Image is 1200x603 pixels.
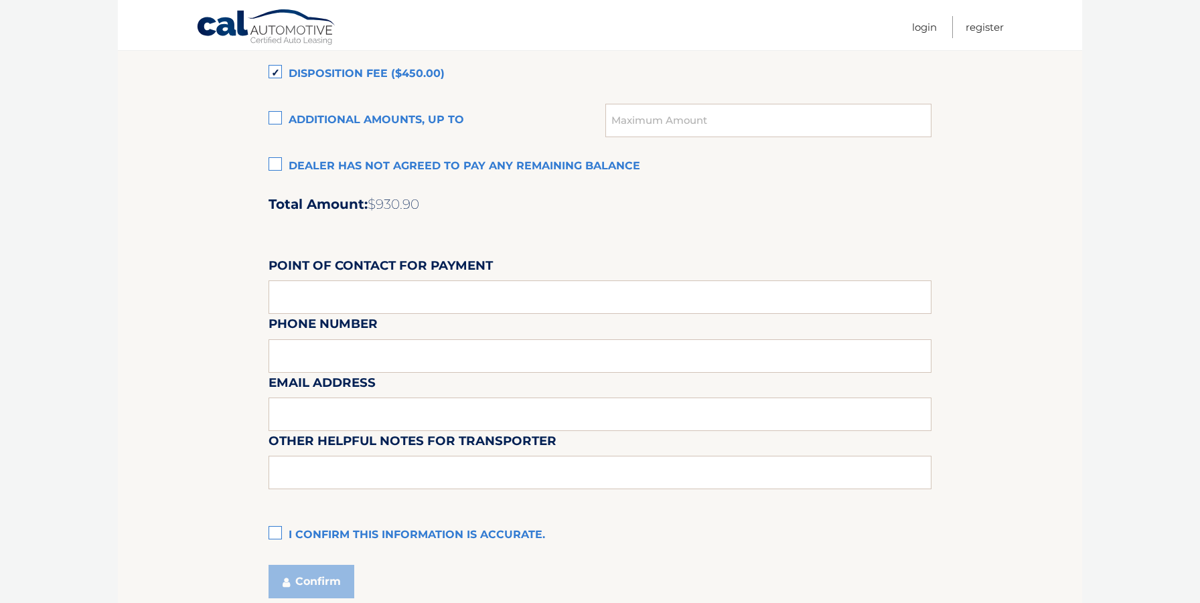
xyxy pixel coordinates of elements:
a: Cal Automotive [196,9,337,48]
button: Confirm [269,565,354,598]
span: $930.90 [368,196,419,212]
label: Additional amounts, up to [269,107,605,134]
a: Register [966,16,1004,38]
label: Point of Contact for Payment [269,256,493,280]
a: Login [912,16,937,38]
label: Email Address [269,373,376,398]
label: Disposition Fee ($450.00) [269,61,931,88]
input: Maximum Amount [605,104,931,137]
h2: Total Amount: [269,196,931,213]
label: Dealer has not agreed to pay any remaining balance [269,153,931,180]
label: Other helpful notes for transporter [269,431,556,456]
label: I confirm this information is accurate. [269,522,931,549]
